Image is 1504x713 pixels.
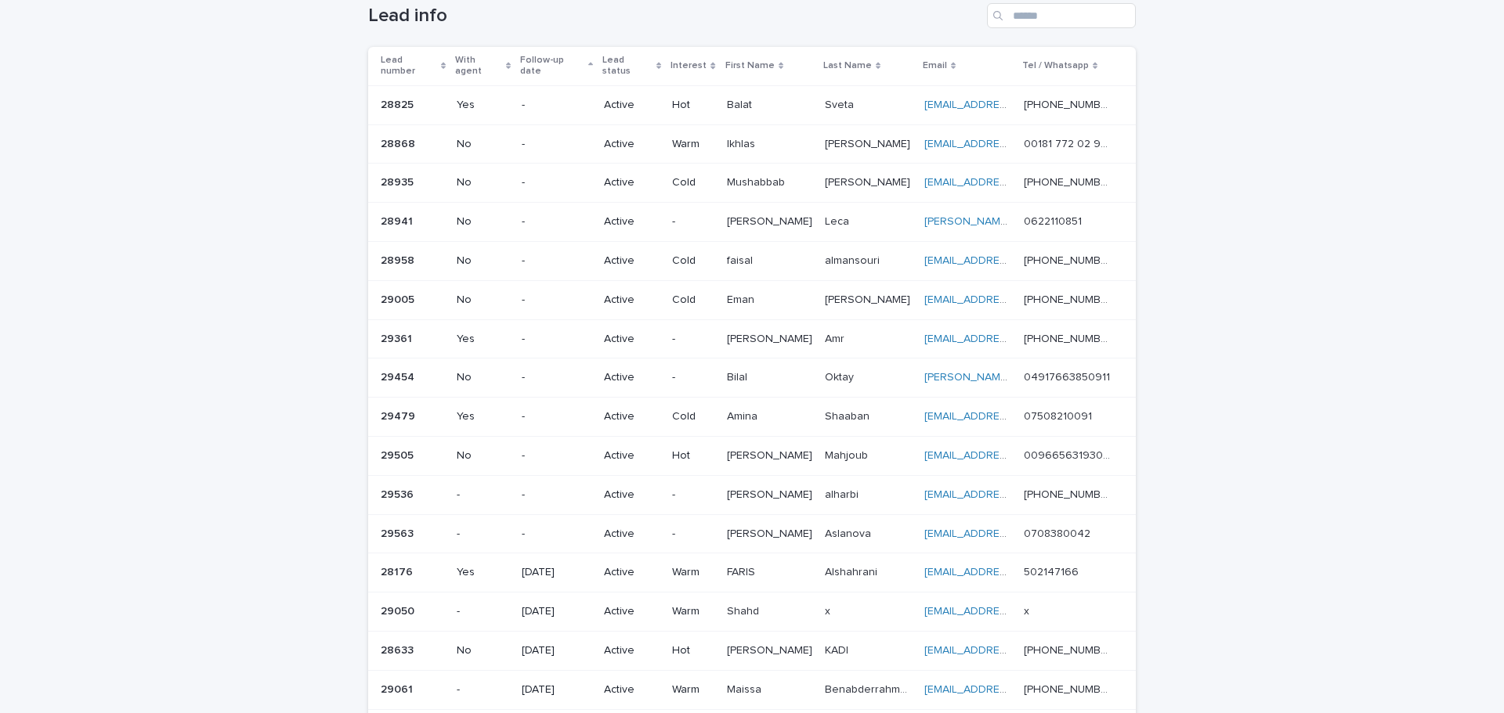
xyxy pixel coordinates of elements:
a: [EMAIL_ADDRESS][DOMAIN_NAME] [924,606,1101,617]
p: [PHONE_NUMBER] [1024,251,1114,268]
p: Hot [672,449,714,463]
p: [PERSON_NAME] [825,173,913,189]
p: 29505 [381,446,417,463]
p: Benabderrahmane [825,680,915,697]
p: - [457,605,509,618]
p: 0708380042 [1024,524,1094,541]
p: Mushabbab [727,173,788,189]
p: No [457,293,509,307]
p: Hot [672,99,714,112]
p: Last Name [823,57,872,74]
p: 29361 [381,329,415,346]
p: - [522,138,591,151]
tr: 2905029050 -[DATE]ActiveWarmShahdShahd xx [EMAIL_ADDRESS][DOMAIN_NAME] xx [368,592,1136,632]
p: - [457,683,509,697]
p: Active [604,293,660,307]
a: [EMAIL_ADDRESS][PERSON_NAME][DOMAIN_NAME] [924,294,1187,305]
p: 502147166 [1024,563,1082,579]
p: 28825 [381,95,417,112]
p: Warm [672,566,714,579]
a: [EMAIL_ADDRESS][PERSON_NAME][DOMAIN_NAME] [924,139,1187,149]
p: Amina [727,407,761,423]
p: - [457,528,509,541]
h1: Lead info [368,5,981,27]
p: 29061 [381,680,416,697]
p: [PHONE_NUMBER] [1024,680,1114,697]
p: 29454 [381,368,418,384]
p: - [522,333,591,346]
a: [EMAIL_ADDRESS][DOMAIN_NAME] [924,333,1101,344]
tr: 2900529005 No-ActiveColdEmanEman [PERSON_NAME][PERSON_NAME] [EMAIL_ADDRESS][PERSON_NAME][DOMAIN_N... [368,280,1136,319]
p: Eman [727,290,757,307]
a: [EMAIL_ADDRESS][DOMAIN_NAME] [924,567,1101,578]
p: [DATE] [522,683,591,697]
p: Active [604,333,660,346]
p: Active [604,449,660,463]
p: - [672,371,714,384]
p: Yes [457,410,509,423]
tr: 2863328633 No[DATE]ActiveHot[PERSON_NAME][PERSON_NAME] KADIKADI [EMAIL_ADDRESS][DOMAIN_NAME] [PHO... [368,631,1136,670]
p: Active [604,99,660,112]
p: Active [604,410,660,423]
p: Warm [672,683,714,697]
p: - [522,528,591,541]
a: [EMAIL_ADDRESS][DOMAIN_NAME] [924,99,1101,110]
p: Cold [672,293,714,307]
p: [PERSON_NAME] [727,524,815,541]
p: [PHONE_NUMBER] [1024,329,1114,346]
tr: 2886828868 No-ActiveWarmIkhlasIkhlas [PERSON_NAME][PERSON_NAME] [EMAIL_ADDRESS][PERSON_NAME][DOMA... [368,124,1136,164]
p: No [457,449,509,463]
p: Active [604,644,660,657]
p: - [522,449,591,463]
p: [PERSON_NAME] [825,135,913,151]
p: Lead status [602,52,653,81]
p: Shahd [727,602,762,618]
p: 28941 [381,212,416,229]
p: No [457,176,509,189]
p: FARIS [727,563,758,579]
p: - [672,488,714,502]
p: 04917663850911 [1024,368,1113,384]
p: Aslanova [825,524,874,541]
p: 00181 772 02 903 [1024,135,1114,151]
p: 28958 [381,251,418,268]
p: [PERSON_NAME] [727,485,815,502]
p: faisal [727,251,756,268]
p: With agent [455,52,502,81]
p: - [672,215,714,229]
a: [EMAIL_ADDRESS][DOMAIN_NAME] [924,450,1101,461]
p: [DATE] [522,644,591,657]
a: [EMAIL_ADDRESS][DOMAIN_NAME] [924,255,1101,266]
p: No [457,138,509,151]
p: - [522,293,591,307]
p: No [457,215,509,229]
p: First Name [725,57,775,74]
tr: 2947929479 Yes-ActiveColdAminaAmina ShaabanShaaban [EMAIL_ADDRESS][DOMAIN_NAME] 07508210091075082... [368,398,1136,437]
a: [EMAIL_ADDRESS][DOMAIN_NAME] [924,645,1101,656]
p: Active [604,254,660,268]
p: - [457,488,509,502]
a: [EMAIL_ADDRESS][DOMAIN_NAME] [924,177,1101,188]
p: Warm [672,605,714,618]
p: [PHONE_NUMBER] [1024,485,1114,502]
p: Leca [825,212,852,229]
a: [EMAIL_ADDRESS][DOMAIN_NAME] [924,489,1101,500]
p: alharbi [825,485,862,502]
tr: 2936129361 Yes-Active-[PERSON_NAME][PERSON_NAME] AmrAmr [EMAIL_ADDRESS][DOMAIN_NAME] [PHONE_NUMBE... [368,319,1136,358]
p: KADI [825,641,851,657]
p: Tel / Whatsapp [1022,57,1089,74]
p: Cold [672,176,714,189]
a: [EMAIL_ADDRESS][DOMAIN_NAME] [924,684,1101,695]
p: Warm [672,138,714,151]
p: [DATE] [522,566,591,579]
p: [PERSON_NAME] [727,446,815,463]
p: Cold [672,410,714,423]
p: Sveta [825,95,857,112]
p: 00966563193063 [1024,446,1114,463]
p: Interest [671,57,707,74]
p: Active [604,566,660,579]
tr: 2945429454 No-Active-BilalBilal OktayOktay [PERSON_NAME][EMAIL_ADDRESS][DOMAIN_NAME] 049176638509... [368,358,1136,398]
p: [PERSON_NAME] [727,641,815,657]
p: Active [604,683,660,697]
p: x [1024,602,1032,618]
